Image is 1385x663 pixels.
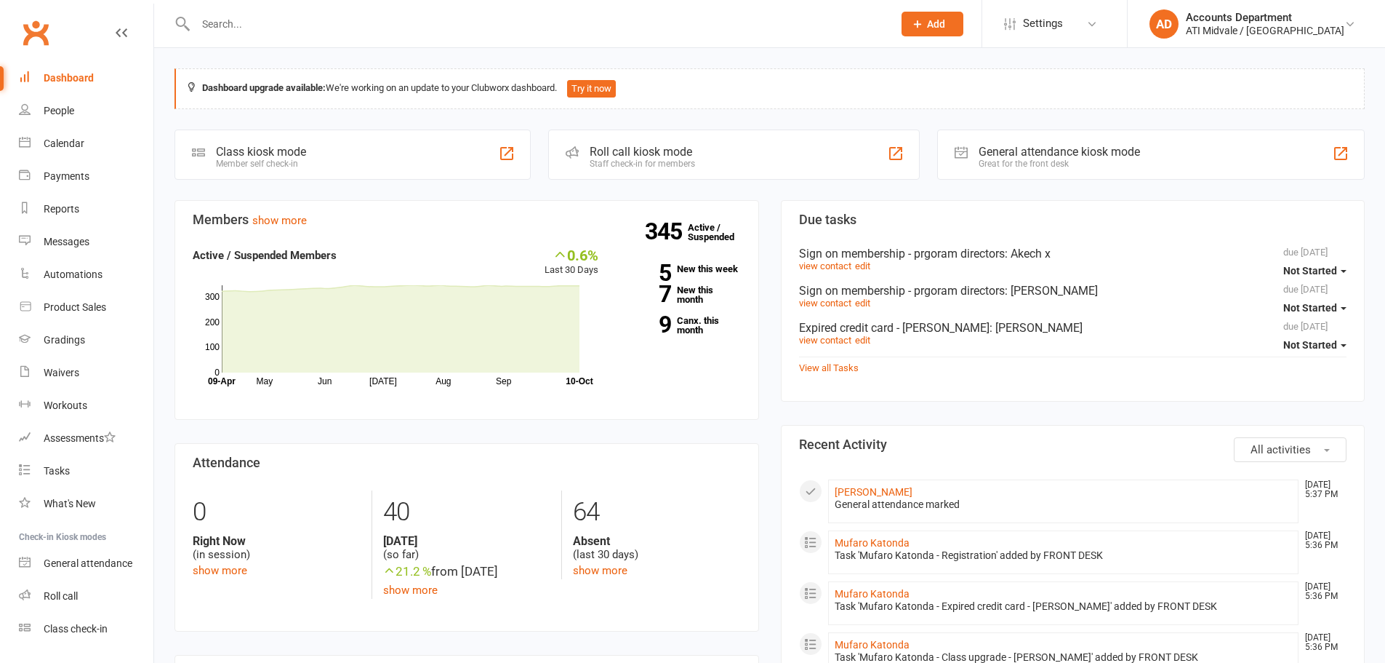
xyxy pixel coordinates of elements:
div: Reports [44,203,79,215]
span: Settings [1023,7,1063,40]
span: Not Started [1283,339,1337,351]
a: Tasks [19,455,153,488]
div: General attendance [44,557,132,569]
a: Dashboard [19,62,153,95]
a: [PERSON_NAME] [835,486,912,498]
a: View all Tasks [799,362,859,373]
a: Roll call [19,580,153,613]
input: Search... [191,14,883,34]
a: view contact [799,298,851,309]
time: [DATE] 5:36 PM [1298,633,1346,652]
span: Not Started [1283,265,1337,277]
button: Add [902,12,963,36]
a: Mufaro Katonda [835,588,910,600]
div: 64 [573,491,740,534]
time: [DATE] 5:36 PM [1298,531,1346,550]
a: Mufaro Katonda [835,639,910,651]
span: 21.2 % [383,564,431,579]
a: People [19,95,153,127]
div: (last 30 days) [573,534,740,562]
a: edit [855,298,870,309]
div: Sign on membership - prgoram directors [799,284,1347,298]
div: General attendance kiosk mode [979,145,1140,159]
a: show more [193,564,247,577]
strong: Right Now [193,534,361,548]
a: Messages [19,226,153,258]
div: Roll call kiosk mode [590,145,695,159]
div: AD [1149,9,1179,39]
div: Tasks [44,465,70,477]
a: Payments [19,160,153,193]
div: Product Sales [44,301,106,313]
div: Last 30 Days [545,247,598,278]
div: Task 'Mufaro Katonda - Registration' added by FRONT DESK [835,549,1293,562]
span: : [PERSON_NAME] [1005,284,1098,298]
div: Class check-in [44,623,108,635]
a: Gradings [19,324,153,357]
div: 40 [383,491,550,534]
a: Automations [19,258,153,291]
div: What's New [44,498,96,509]
a: view contact [799,335,851,346]
div: Member self check-in [216,159,306,169]
div: (so far) [383,534,550,562]
strong: 9 [620,314,671,336]
button: Try it now [567,80,616,98]
a: 7New this month [620,285,741,304]
time: [DATE] 5:37 PM [1298,480,1346,499]
a: Clubworx [17,15,54,51]
div: Gradings [44,334,85,346]
div: Assessments [44,432,116,444]
div: (in session) [193,534,361,562]
a: edit [855,261,870,271]
div: 0 [193,491,361,534]
a: show more [383,584,438,597]
a: show more [252,214,307,227]
div: People [44,105,74,116]
a: Calendar [19,127,153,160]
a: Reports [19,193,153,226]
a: 5New this week [620,264,741,274]
div: 0.6% [545,247,598,263]
div: General attendance marked [835,499,1293,511]
a: Product Sales [19,291,153,324]
div: Class kiosk mode [216,145,306,159]
div: Sign on membership - prgoram directors [799,247,1347,261]
div: Roll call [44,590,78,602]
a: Assessments [19,422,153,455]
time: [DATE] 5:36 PM [1298,582,1346,601]
strong: 7 [620,283,671,305]
span: Add [927,18,945,30]
div: Waivers [44,367,79,378]
a: Waivers [19,357,153,389]
button: Not Started [1283,332,1346,358]
div: Automations [44,269,103,280]
a: What's New [19,488,153,520]
strong: [DATE] [383,534,550,548]
strong: Absent [573,534,740,548]
h3: Attendance [193,456,741,470]
div: Calendar [44,138,84,149]
strong: 5 [620,262,671,284]
button: All activities [1234,437,1346,462]
button: Not Started [1283,258,1346,284]
div: Payments [44,170,89,182]
span: Not Started [1283,302,1337,314]
button: Not Started [1283,295,1346,321]
div: Accounts Department [1186,11,1344,24]
div: Messages [44,236,89,247]
div: Expired credit card - [PERSON_NAME] [799,321,1347,335]
div: Great for the front desk [979,159,1140,169]
div: Dashboard [44,72,94,84]
a: Class kiosk mode [19,613,153,646]
span: All activities [1250,443,1311,456]
div: Workouts [44,400,87,411]
a: 345Active / Suspended [688,212,752,253]
a: 9Canx. this month [620,316,741,335]
strong: 345 [645,221,688,242]
div: We're working on an update to your Clubworx dashboard. [174,68,1365,109]
a: show more [573,564,627,577]
div: ATI Midvale / [GEOGRAPHIC_DATA] [1186,24,1344,37]
div: Task 'Mufaro Katonda - Expired credit card - [PERSON_NAME]' added by FRONT DESK [835,600,1293,613]
a: General attendance kiosk mode [19,547,153,580]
